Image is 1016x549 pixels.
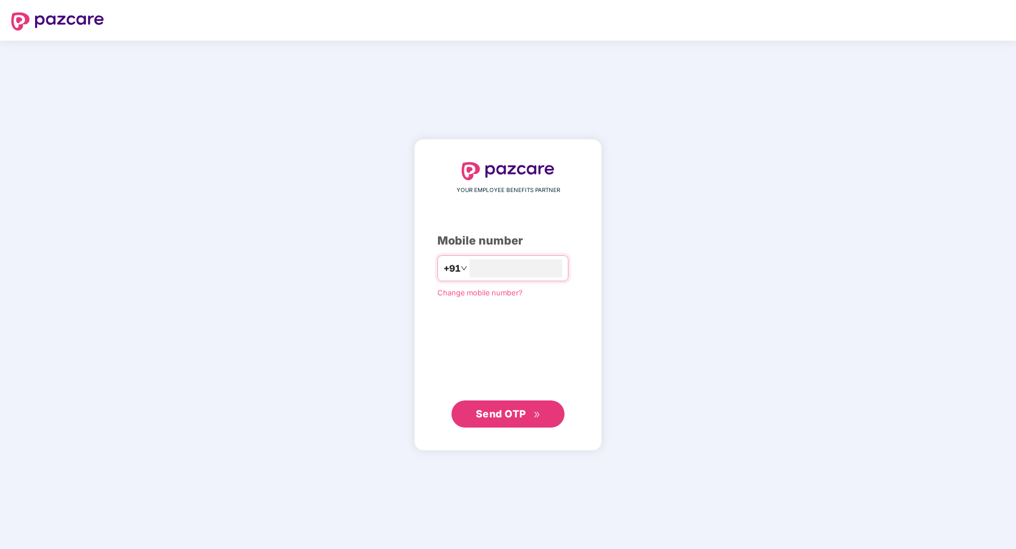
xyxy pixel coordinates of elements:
[444,262,461,276] span: +91
[437,232,579,250] div: Mobile number
[451,400,565,428] button: Send OTPdouble-right
[437,288,523,297] a: Change mobile number?
[533,411,541,419] span: double-right
[457,186,560,195] span: YOUR EMPLOYEE BENEFITS PARTNER
[462,162,554,180] img: logo
[461,265,467,272] span: down
[11,12,104,30] img: logo
[476,408,526,420] span: Send OTP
